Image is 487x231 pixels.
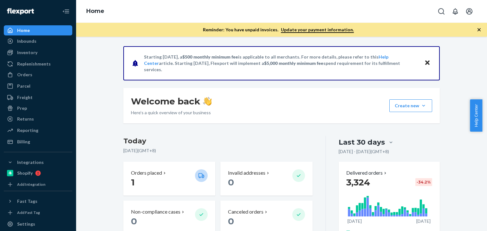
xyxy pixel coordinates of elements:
span: 0 [131,216,137,227]
p: Orders placed [131,169,162,177]
a: Home [4,25,72,35]
button: Orders placed 1 [123,162,215,196]
div: Fast Tags [17,198,37,204]
div: Add Integration [17,182,45,187]
div: Inventory [17,49,37,56]
div: Replenishments [17,61,51,67]
div: Orders [17,72,32,78]
div: Returns [17,116,34,122]
div: Parcel [17,83,30,89]
p: [DATE] - [DATE] ( GMT+8 ) [339,148,389,155]
a: Add Integration [4,181,72,188]
span: 0 [228,177,234,188]
span: 1 [131,177,135,188]
div: Home [17,27,30,34]
a: Update your payment information. [281,27,354,33]
a: Inbounds [4,36,72,46]
div: -34.2 % [415,178,432,186]
button: Integrations [4,157,72,167]
a: Add Fast Tag [4,209,72,216]
a: Orders [4,70,72,80]
p: Reminder: You have unpaid invoices. [203,27,354,33]
h1: Welcome back [131,96,212,107]
div: Prep [17,105,27,111]
div: Shopify [17,170,33,176]
button: Open Search Box [435,5,448,18]
p: Starting [DATE], a is applicable to all merchants. For more details, please refer to this article... [144,54,418,73]
a: Returns [4,114,72,124]
a: Prep [4,103,72,113]
span: $500 monthly minimum fee [182,54,238,59]
p: Here’s a quick overview of your business [131,109,212,116]
div: Settings [17,221,35,227]
img: hand-wave emoji [203,97,212,106]
button: Close Navigation [60,5,72,18]
ol: breadcrumbs [81,2,109,21]
p: [DATE] ( GMT+8 ) [123,147,313,154]
div: Integrations [17,159,44,165]
button: Open notifications [449,5,462,18]
div: Last 30 days [339,137,385,147]
a: Billing [4,137,72,147]
button: Help Center [470,99,482,132]
button: Invalid addresses 0 [220,162,312,196]
button: Delivered orders [346,169,388,177]
button: Fast Tags [4,196,72,206]
a: Inventory [4,47,72,58]
a: Freight [4,92,72,103]
a: Home [86,8,104,15]
span: $5,000 monthly minimum fee [264,60,323,66]
a: Parcel [4,81,72,91]
h3: Today [123,136,313,146]
div: Inbounds [17,38,36,44]
div: Add Fast Tag [17,210,40,215]
p: [DATE] [416,218,431,224]
a: Shopify [4,168,72,178]
p: Non-compliance cases [131,208,180,215]
p: Canceled orders [228,208,263,215]
p: [DATE] [347,218,362,224]
span: 3,324 [346,177,370,188]
button: Close [423,59,432,68]
button: Create new [389,99,432,112]
a: Settings [4,219,72,229]
p: Invalid addresses [228,169,265,177]
button: Open account menu [463,5,476,18]
a: Reporting [4,125,72,135]
img: Flexport logo [7,8,34,15]
span: 0 [228,216,234,227]
div: Reporting [17,127,38,134]
div: Billing [17,139,30,145]
a: Replenishments [4,59,72,69]
div: Freight [17,94,33,101]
